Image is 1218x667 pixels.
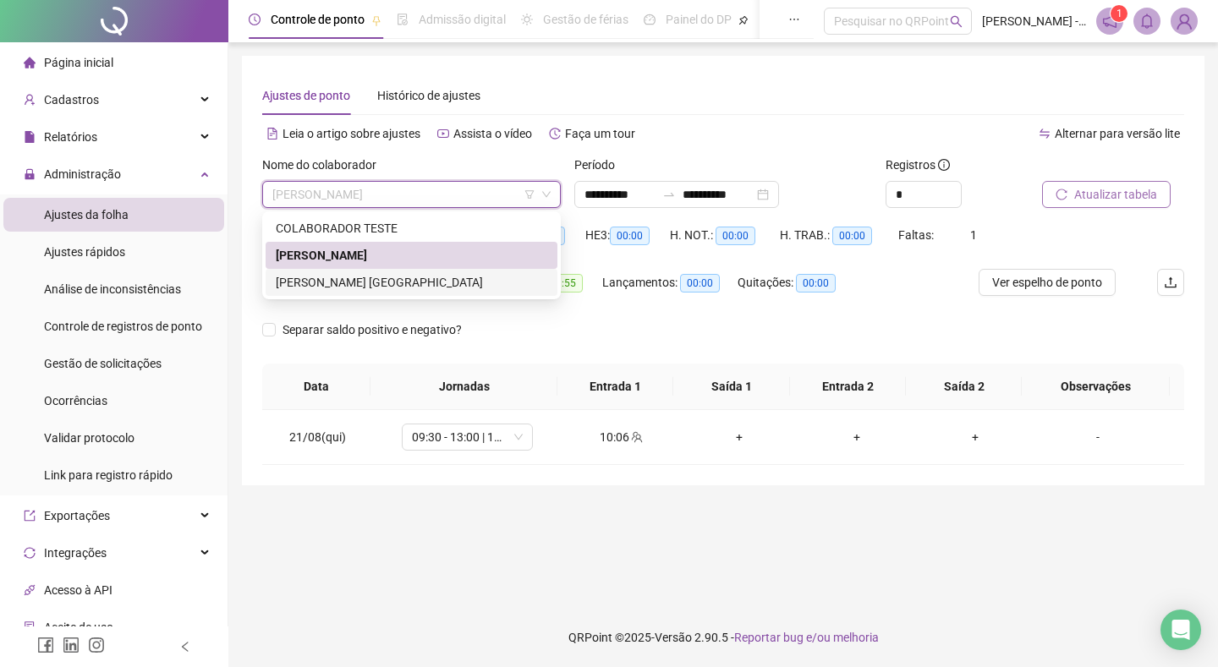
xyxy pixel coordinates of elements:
span: Registros [886,156,950,174]
div: [PERSON_NAME] [276,246,547,265]
footer: QRPoint © 2025 - 2.90.5 - [228,608,1218,667]
span: Separar saldo positivo e negativo? [276,320,469,339]
span: Ocorrências [44,394,107,407]
span: swap-right [662,188,676,201]
button: Ver espelho de ponto [979,269,1116,296]
span: Versão [655,631,692,644]
img: 89514 [1171,8,1197,34]
th: Saída 1 [673,364,789,410]
span: to [662,188,676,201]
span: Cadastros [44,93,99,107]
span: Análise de inconsistências [44,282,181,296]
sup: 1 [1111,5,1127,22]
span: Relatórios [44,130,97,144]
div: MAGNO CAMPOS DE OLIVEIRA [266,242,557,269]
span: left [179,641,191,653]
span: Faltas: [898,228,936,242]
span: Link para registro rápido [44,468,173,482]
span: 19:55 [543,274,583,292]
span: youtube [437,128,449,139]
span: Ajustes da folha [44,208,129,221]
div: H. TRAB.: [780,226,898,245]
th: Saída 2 [906,364,1022,410]
span: Histórico de ajustes [377,89,480,102]
span: api [24,584,36,596]
label: Nome do colaborador [262,156,387,174]
span: Leia o artigo sobre ajustes [283,127,420,140]
span: Reportar bug e/ou melhoria [734,631,879,644]
span: user-add [24,94,36,106]
span: upload [1164,276,1177,289]
span: Atualizar tabela [1074,185,1157,204]
span: sync [24,547,36,559]
div: HE 3: [585,226,670,245]
th: Observações [1022,364,1170,410]
div: COLABORADOR TESTE [266,215,557,242]
span: filter [524,189,535,200]
span: file [24,131,36,143]
span: 00:00 [716,227,755,245]
div: [PERSON_NAME] [GEOGRAPHIC_DATA] [276,273,547,292]
span: clock-circle [249,14,261,25]
span: instagram [88,637,105,653]
div: 10:06 [576,428,667,446]
span: Alternar para versão lite [1055,127,1180,140]
span: search [950,15,963,28]
span: Controle de ponto [271,13,365,26]
span: Exportações [44,509,110,522]
span: audit [24,621,36,633]
span: file-done [397,14,409,25]
span: 09:30 - 13:00 | 14:00 - 17:30 [412,424,523,450]
th: Jornadas [370,364,557,410]
span: reload [1056,189,1067,200]
span: 00:00 [680,274,720,292]
span: 00:00 [610,227,650,245]
span: Gestão de solicitações [44,357,162,370]
div: Open Intercom Messenger [1160,610,1201,650]
span: ellipsis [788,14,800,25]
span: export [24,510,36,522]
span: 1 [970,228,977,242]
th: Entrada 2 [790,364,906,410]
span: Gestão de férias [543,13,628,26]
span: 1 [1116,8,1122,19]
span: Assista o vídeo [453,127,532,140]
span: dashboard [644,14,656,25]
div: COLABORADOR TESTE [276,219,547,238]
span: Aceite de uso [44,621,113,634]
span: Acesso à API [44,583,112,597]
span: Administração [44,167,121,181]
span: notification [1102,14,1117,29]
span: Admissão digital [419,13,506,26]
span: Faça um tour [565,127,635,140]
span: home [24,57,36,68]
div: Quitações: [738,273,856,292]
div: MARKLEY MAIKY LAGO DA CRUZ [266,269,557,296]
span: Página inicial [44,56,113,69]
span: Observações [1035,377,1156,396]
label: Período [574,156,626,174]
span: Ajustes rápidos [44,245,125,259]
span: MAGNO CAMPOS DE OLIVEIRA [272,182,551,207]
span: 00:00 [832,227,872,245]
span: bell [1139,14,1155,29]
span: Controle de registros de ponto [44,320,202,333]
div: + [694,428,785,446]
span: 21/08(qui) [289,430,346,444]
div: Lançamentos: [602,273,738,292]
th: Data [262,364,370,410]
span: info-circle [938,159,950,171]
div: + [930,428,1021,446]
span: history [549,128,561,139]
span: facebook [37,637,54,653]
button: Atualizar tabela [1042,181,1171,208]
span: pushpin [738,15,749,25]
th: Entrada 1 [557,364,673,410]
span: swap [1039,128,1051,139]
span: team [629,431,643,443]
span: Integrações [44,546,107,560]
span: Validar protocolo [44,431,134,445]
span: down [541,189,551,200]
div: H. NOT.: [670,226,780,245]
span: Ajustes de ponto [262,89,350,102]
